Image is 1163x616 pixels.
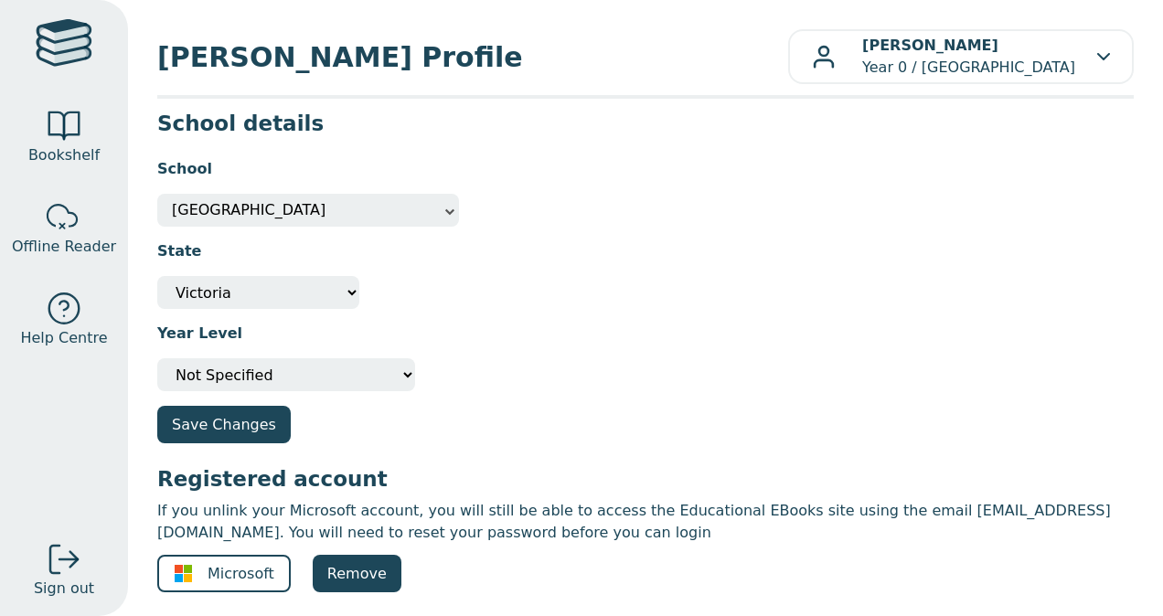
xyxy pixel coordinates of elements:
span: Sign out [34,578,94,600]
b: [PERSON_NAME] [862,37,998,54]
button: Save Changes [157,406,291,443]
img: ms-symbollockup_mssymbol_19.svg [174,564,193,583]
label: Year Level [157,323,242,345]
span: Bookshelf [28,144,100,166]
span: Rowville Secondary College [172,194,444,227]
span: [PERSON_NAME] Profile [157,37,788,78]
label: State [157,240,201,262]
p: If you unlink your Microsoft account, you will still be able to access the Educational EBooks sit... [157,500,1134,544]
h3: School details [157,110,1134,137]
a: Remove [313,555,401,592]
label: School [157,158,212,180]
h3: Registered account [157,465,1134,493]
span: Offline Reader [12,236,116,258]
span: Microsoft [208,563,274,585]
button: [PERSON_NAME]Year 0 / [GEOGRAPHIC_DATA] [788,29,1134,84]
p: Year 0 / [GEOGRAPHIC_DATA] [862,35,1075,79]
span: Help Centre [20,327,107,349]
